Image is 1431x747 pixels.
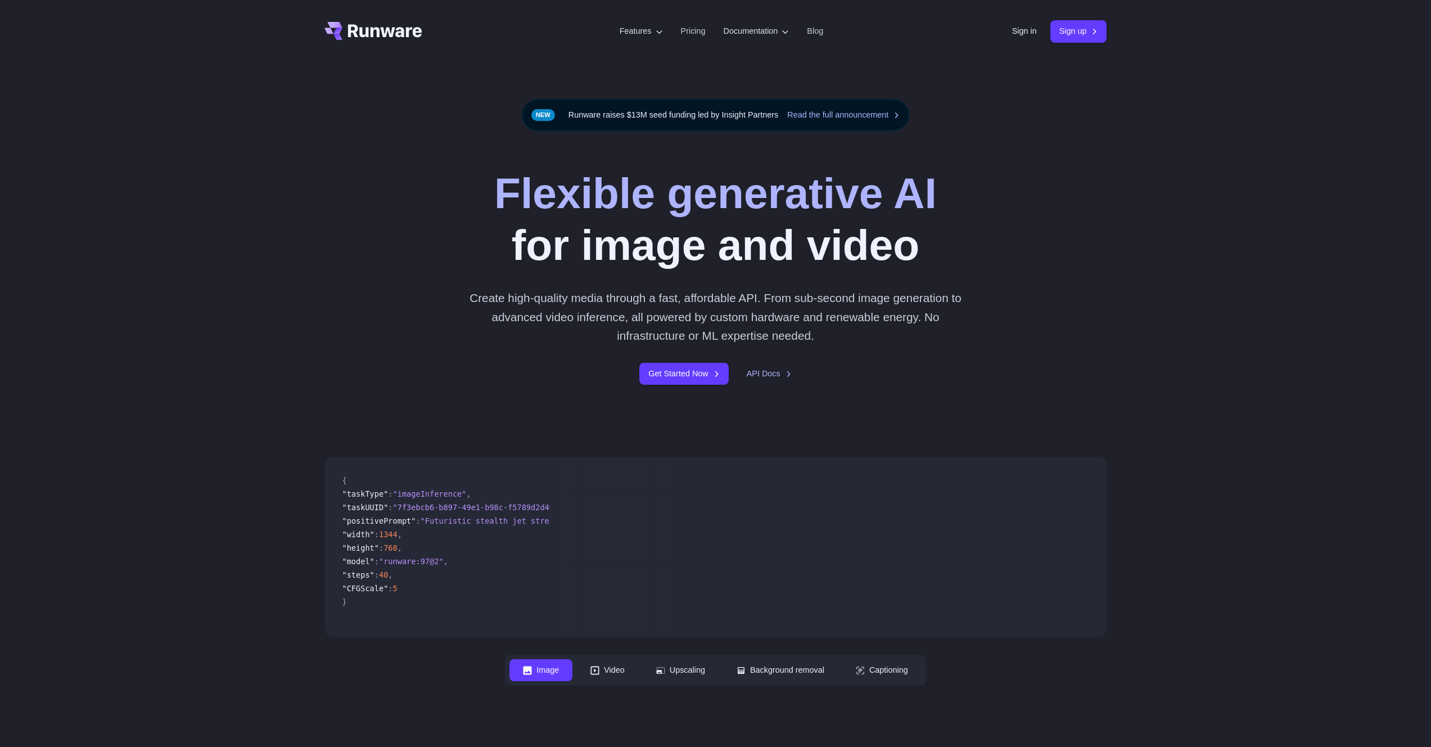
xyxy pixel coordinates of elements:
[416,516,420,525] span: :
[388,503,392,512] span: :
[324,22,422,40] a: Go to /
[522,99,910,131] div: Runware raises $13M seed funding led by Insight Partners
[398,530,402,539] span: ,
[494,167,937,271] h1: for image and video
[842,659,922,681] button: Captioning
[342,584,389,593] span: "CFGScale"
[1050,20,1107,42] a: Sign up
[388,489,392,498] span: :
[643,659,719,681] button: Upscaling
[374,557,379,566] span: :
[388,584,392,593] span: :
[379,530,398,539] span: 1344
[388,570,392,579] span: ,
[681,25,706,38] a: Pricing
[379,557,444,566] span: "runware:97@2"
[421,516,839,525] span: "Futuristic stealth jet streaking through a neon-lit cityscape with glowing purple exhaust"
[342,597,347,606] span: }
[342,570,374,579] span: "steps"
[374,570,379,579] span: :
[723,659,838,681] button: Background removal
[393,503,568,512] span: "7f3ebcb6-b897-49e1-b98c-f5789d2d40d7"
[342,516,416,525] span: "positivePrompt"
[342,476,347,485] span: {
[577,659,638,681] button: Video
[379,570,388,579] span: 40
[807,25,823,38] a: Blog
[342,503,389,512] span: "taskUUID"
[747,367,792,380] a: API Docs
[509,659,572,681] button: Image
[342,557,374,566] span: "model"
[787,109,900,121] a: Read the full announcement
[620,25,663,38] label: Features
[379,543,383,552] span: :
[466,489,471,498] span: ,
[494,169,937,217] strong: Flexible generative AI
[465,289,966,345] p: Create high-quality media through a fast, affordable API. From sub-second image generation to adv...
[724,25,789,38] label: Documentation
[342,489,389,498] span: "taskType"
[393,489,467,498] span: "imageInference"
[383,543,398,552] span: 768
[374,530,379,539] span: :
[393,584,398,593] span: 5
[639,363,728,385] a: Get Started Now
[342,530,374,539] span: "width"
[398,543,402,552] span: ,
[444,557,448,566] span: ,
[342,543,379,552] span: "height"
[1012,25,1037,38] a: Sign in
